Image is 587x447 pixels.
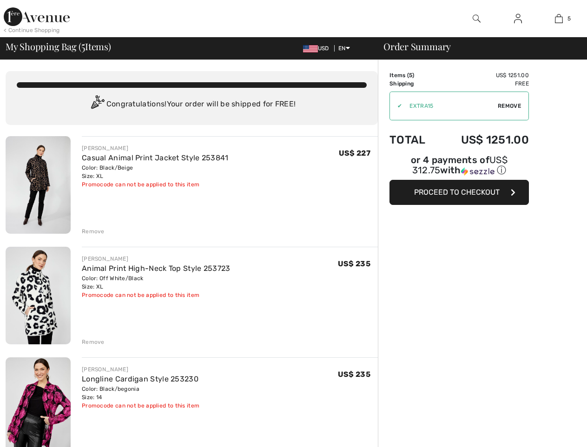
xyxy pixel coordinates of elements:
[390,102,402,110] div: ✔
[82,385,199,401] div: Color: Black/begonia Size: 14
[303,45,318,53] img: US Dollar
[555,13,563,24] img: My Bag
[412,154,508,176] span: US$ 312.75
[339,149,370,158] span: US$ 227
[389,79,438,88] td: Shipping
[438,71,529,79] td: US$ 1251.00
[82,375,198,383] a: Longline Cardigan Style 253230
[82,164,229,180] div: Color: Black/Beige Size: XL
[389,156,529,180] div: or 4 payments ofUS$ 312.75withSezzle Click to learn more about Sezzle
[82,180,229,189] div: Promocode can not be applied to this item
[82,255,231,263] div: [PERSON_NAME]
[82,401,199,410] div: Promocode can not be applied to this item
[498,102,521,110] span: Remove
[507,13,529,25] a: Sign In
[82,291,231,299] div: Promocode can not be applied to this item
[88,95,106,114] img: Congratulation2.svg
[82,144,229,152] div: [PERSON_NAME]
[303,45,333,52] span: USD
[82,365,199,374] div: [PERSON_NAME]
[409,72,412,79] span: 5
[402,92,498,120] input: Promo code
[4,26,60,34] div: < Continue Shopping
[82,227,105,236] div: Remove
[4,7,70,26] img: 1ère Avenue
[6,42,111,51] span: My Shopping Bag ( Items)
[82,338,105,346] div: Remove
[438,124,529,156] td: US$ 1251.00
[539,13,579,24] a: 5
[389,124,438,156] td: Total
[81,39,85,52] span: 5
[438,79,529,88] td: Free
[389,71,438,79] td: Items ( )
[6,136,71,234] img: Casual Animal Print Jacket Style 253841
[514,13,522,24] img: My Info
[82,274,231,291] div: Color: Off White/Black Size: XL
[567,14,571,23] span: 5
[17,95,367,114] div: Congratulations! Your order will be shipped for FREE!
[82,264,231,273] a: Animal Print High-Neck Top Style 253723
[338,45,350,52] span: EN
[414,188,500,197] span: Proceed to Checkout
[389,180,529,205] button: Proceed to Checkout
[82,153,229,162] a: Casual Animal Print Jacket Style 253841
[338,370,370,379] span: US$ 235
[461,167,495,176] img: Sezzle
[473,13,481,24] img: search the website
[6,247,71,344] img: Animal Print High-Neck Top Style 253723
[338,259,370,268] span: US$ 235
[389,156,529,177] div: or 4 payments of with
[372,42,581,51] div: Order Summary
